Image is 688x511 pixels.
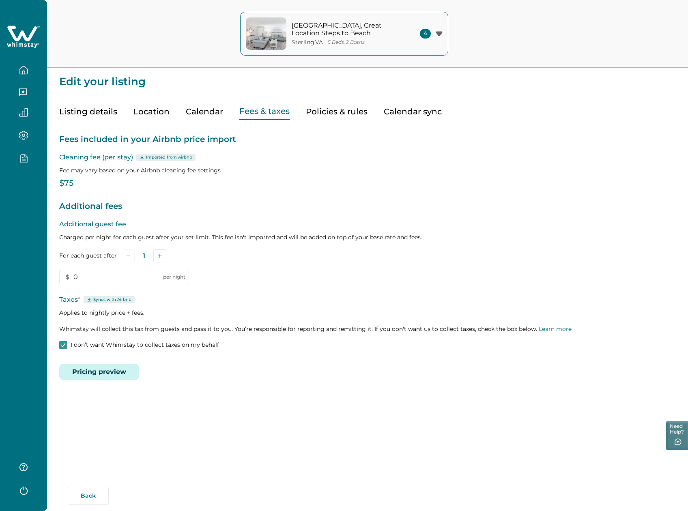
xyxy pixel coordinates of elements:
[122,249,135,262] button: Subtract
[59,295,676,305] p: Taxes
[186,103,223,120] button: Calendar
[420,29,431,39] span: 4
[59,68,676,87] p: Edit your listing
[71,341,219,349] p: I don’t want Whimstay to collect taxes on my behalf
[59,364,139,380] button: Pricing preview
[59,219,676,229] p: Additional guest fee
[59,179,676,187] p: $75
[240,12,448,56] button: property-cover[GEOGRAPHIC_DATA], Great Location Steps to BeachSterling,VA5 Beds, 2 Baths4
[59,166,676,174] p: Fee may vary based on your Airbnb cleaning fee settings
[59,251,117,260] label: For each guest after
[306,103,368,120] button: Policies & rules
[539,325,572,333] a: Learn more
[328,39,365,45] p: 5 Beds, 2 Baths
[59,233,676,241] p: Charged per night for each guest after your set limit. This fee isn't imported and will be added ...
[59,200,676,213] p: Additional fees
[143,252,145,260] p: 1
[59,103,117,120] button: Listing details
[133,103,170,120] button: Location
[146,154,192,161] p: Imported from Airbnb
[59,309,676,333] p: Applies to nightly price + fees. Whimstay will collect this tax from guests and pass it to you. Y...
[292,21,401,37] p: [GEOGRAPHIC_DATA], Great Location Steps to Beach
[384,103,442,120] button: Calendar sync
[292,39,323,46] p: Sterling , VA
[239,103,290,120] button: Fees & taxes
[59,152,676,162] p: Cleaning fee (per stay)
[246,17,286,50] img: property-cover
[93,296,131,303] p: Syncs with Airbnb
[59,133,676,146] p: Fees included in your Airbnb price import
[153,249,166,262] button: Add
